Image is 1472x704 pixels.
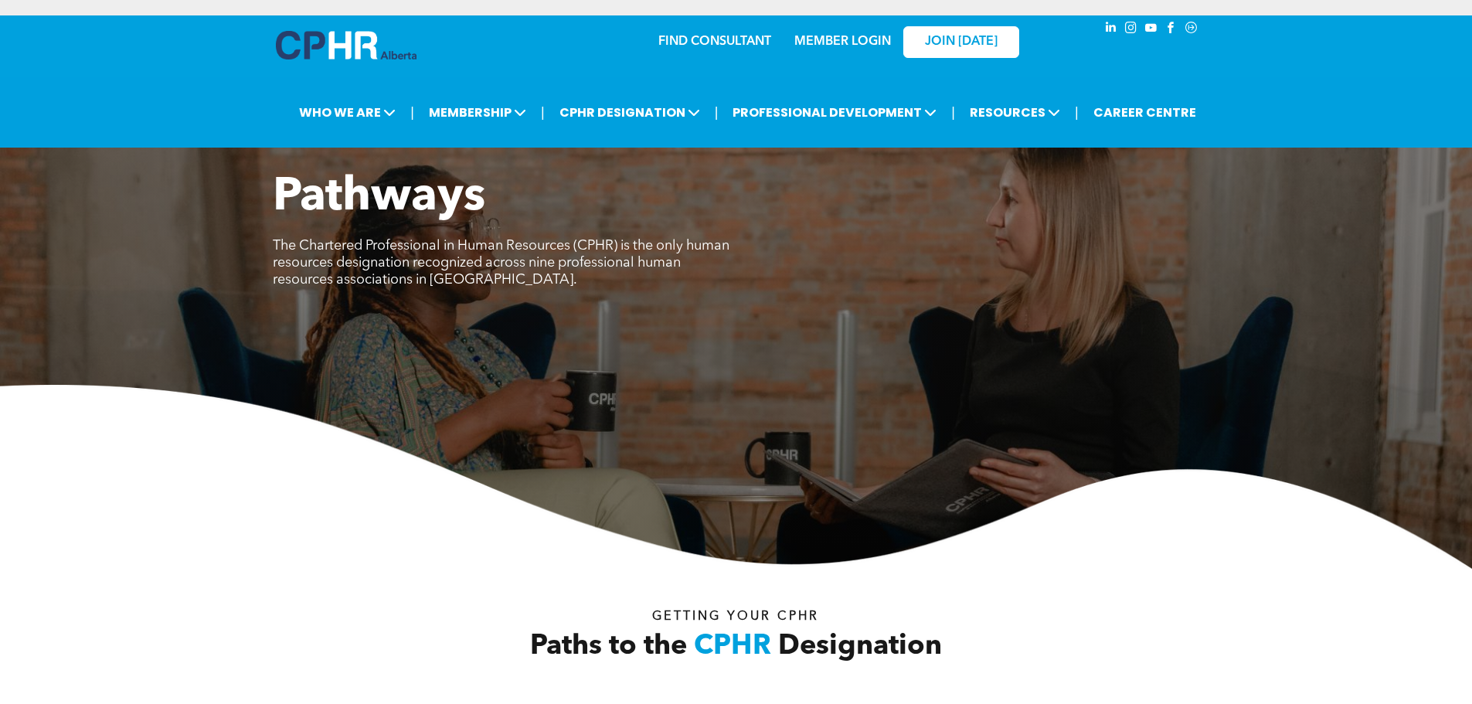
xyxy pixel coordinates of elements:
[658,36,771,48] a: FIND CONSULTANT
[294,98,400,127] span: WHO WE ARE
[794,36,891,48] a: MEMBER LOGIN
[728,98,941,127] span: PROFESSIONAL DEVELOPMENT
[903,26,1019,58] a: JOIN [DATE]
[424,98,531,127] span: MEMBERSHIP
[965,98,1065,127] span: RESOURCES
[410,97,414,128] li: |
[1183,19,1200,40] a: Social network
[951,97,955,128] li: |
[1123,19,1140,40] a: instagram
[1075,97,1079,128] li: |
[715,97,719,128] li: |
[530,633,687,661] span: Paths to the
[1163,19,1180,40] a: facebook
[652,610,819,623] span: Getting your Cphr
[1103,19,1120,40] a: linkedin
[778,633,942,661] span: Designation
[276,31,416,60] img: A blue and white logo for cp alberta
[541,97,545,128] li: |
[555,98,705,127] span: CPHR DESIGNATION
[273,175,485,221] span: Pathways
[1089,98,1201,127] a: CAREER CENTRE
[273,239,729,287] span: The Chartered Professional in Human Resources (CPHR) is the only human resources designation reco...
[1143,19,1160,40] a: youtube
[925,35,998,49] span: JOIN [DATE]
[694,633,771,661] span: CPHR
